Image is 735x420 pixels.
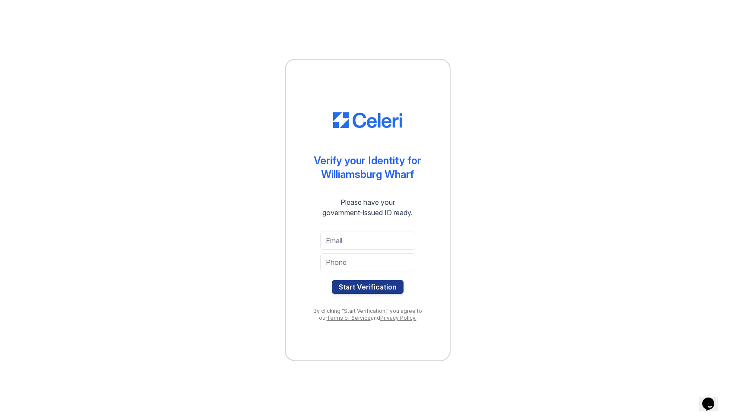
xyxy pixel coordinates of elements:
[320,232,415,250] input: Email
[699,385,726,411] iframe: chat widget
[314,154,421,181] div: Verify your Identity for Williamsburg Wharf
[327,315,371,321] a: Terms of Service
[320,253,415,271] input: Phone
[307,197,428,218] div: Please have your government-issued ID ready.
[333,112,402,128] img: CE_Logo_Blue-a8612792a0a2168367f1c8372b55b34899dd931a85d93a1a3d3e32e68fde9ad4.png
[303,308,432,321] div: By clicking "Start Verification," you agree to our and
[332,280,404,294] button: Start Verification
[380,315,416,321] a: Privacy Policy.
